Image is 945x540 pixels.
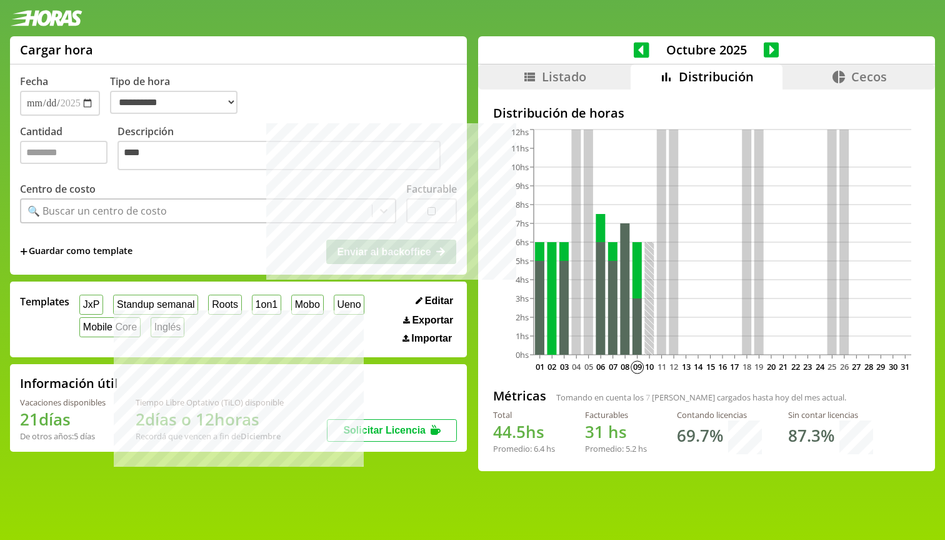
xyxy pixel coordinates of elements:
text: 04 [572,361,581,372]
tspan: 0hs [516,349,529,360]
button: Inglés [151,317,184,337]
span: Solicitar Licencia [343,425,426,436]
tspan: 9hs [516,180,529,191]
span: Distribución [679,68,754,85]
span: 31 [585,420,604,443]
text: 14 [694,361,703,372]
text: 05 [584,361,592,372]
div: De otros años: 5 días [20,430,106,442]
b: Diciembre [241,430,281,442]
span: 6.4 [534,443,544,454]
tspan: 5hs [516,255,529,267]
tspan: 4hs [516,274,529,285]
button: Mobo [291,295,324,314]
label: Cantidad [20,125,117,173]
text: 15 [706,361,714,372]
span: Importar [411,333,452,344]
div: Tiempo Libre Optativo (TiLO) disponible [136,397,284,408]
tspan: 12hs [511,126,529,138]
tspan: 7hs [516,218,529,229]
span: 5.2 [626,443,636,454]
text: 27 [852,361,861,372]
tspan: 6hs [516,237,529,248]
div: Vacaciones disponibles [20,397,106,408]
text: 19 [754,361,763,372]
span: Templates [20,295,69,308]
button: Ueno [334,295,365,314]
h1: 2 días o 12 horas [136,408,284,430]
text: 10 [645,361,654,372]
span: +Guardar como template [20,245,132,258]
button: Standup semanal [113,295,198,314]
text: 03 [560,361,569,372]
input: Cantidad [20,141,107,164]
div: Total [493,409,555,420]
text: 07 [608,361,617,372]
h2: Información útil [20,375,118,392]
textarea: Descripción [117,141,441,170]
div: Contando licencias [677,409,758,420]
span: Exportar [412,315,453,326]
div: Sin contar licencias [788,409,869,420]
tspan: 1hs [516,330,529,342]
span: 7 [646,392,650,403]
div: Facturables [585,409,647,420]
span: Listado [542,68,586,85]
text: 18 [742,361,751,372]
tspan: 11hs [511,143,529,154]
text: 12 [669,361,678,372]
h1: hs [585,420,647,443]
h1: Cargar hora [20,41,93,58]
button: JxP [79,295,103,314]
text: 11 [657,361,666,372]
text: 26 [840,361,849,372]
h1: 87.3 % [788,424,834,447]
span: + [20,245,27,258]
select: Tipo de hora [110,91,237,114]
text: 17 [730,361,739,372]
button: Exportar [399,314,457,327]
label: Centro de costo [20,182,96,196]
text: 21 [779,361,787,372]
span: Octubre 2025 [649,41,764,58]
button: Roots [208,295,241,314]
text: 06 [596,361,605,372]
text: 13 [681,361,690,372]
tspan: 10hs [511,161,529,173]
text: 31 [901,361,909,372]
img: logotipo [10,10,82,26]
button: Mobile Core [79,317,141,337]
h1: 21 días [20,408,106,430]
text: 08 [621,361,629,372]
text: 01 [536,361,544,372]
label: Fecha [20,74,48,88]
div: 🔍 Buscar un centro de costo [27,204,167,218]
h2: Métricas [493,387,546,404]
text: 16 [718,361,727,372]
h1: hs [493,420,555,443]
text: 22 [791,361,800,372]
text: 24 [816,361,825,372]
span: 44.5 [493,420,526,443]
label: Tipo de hora [110,74,247,116]
label: Descripción [117,125,457,173]
tspan: 2hs [516,312,529,323]
button: 1on1 [252,295,281,314]
div: Promedio: hs [493,443,555,454]
span: Cecos [851,68,887,85]
tspan: 3hs [516,293,529,304]
button: Solicitar Licencia [327,419,457,442]
span: Tomando en cuenta los [PERSON_NAME] cargados hasta hoy del mes actual. [556,392,846,403]
text: 28 [864,361,873,372]
span: Editar [425,295,453,307]
text: 09 [632,361,641,372]
div: Promedio: hs [585,443,647,454]
h2: Distribución de horas [493,104,920,121]
text: 29 [876,361,885,372]
text: 25 [827,361,836,372]
text: 02 [547,361,556,372]
text: 23 [803,361,812,372]
tspan: 8hs [516,199,529,210]
text: 30 [889,361,897,372]
button: Editar [412,295,457,307]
